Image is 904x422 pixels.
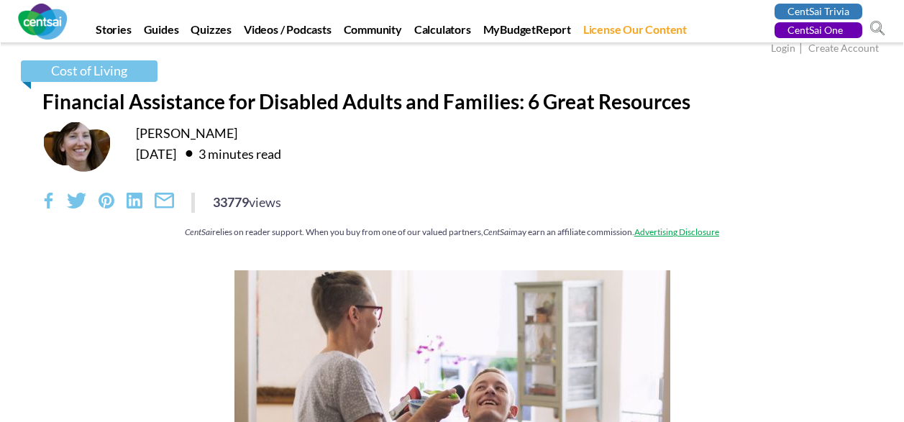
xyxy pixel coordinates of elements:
a: Advertising Disclosure [634,226,719,237]
a: Login [771,42,795,57]
em: CentSai [185,226,212,237]
h1: Financial Assistance for Disabled Adults and Families: 6 Great Resources [42,89,862,114]
span: | [798,40,806,57]
a: [PERSON_NAME] [136,125,237,141]
a: Stories [91,22,137,42]
a: Create Account [808,42,879,57]
a: Community [339,22,407,42]
a: CentSai One [775,22,862,38]
a: Cost of Living [21,60,157,82]
a: License Our Content [578,22,692,42]
div: 33779 [213,193,281,211]
img: CentSai [18,4,67,40]
time: [DATE] [136,146,176,162]
a: CentSai Trivia [775,4,862,19]
a: Calculators [409,22,476,42]
div: relies on reader support. When you buy from one of our valued partners, may earn an affiliate com... [42,226,862,238]
a: MyBudgetReport [478,22,576,42]
a: Guides [139,22,184,42]
a: Quizzes [186,22,237,42]
a: Videos / Podcasts [239,22,337,42]
em: CentSai [483,226,511,237]
div: 3 minutes read [178,142,281,165]
span: views [249,194,281,210]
